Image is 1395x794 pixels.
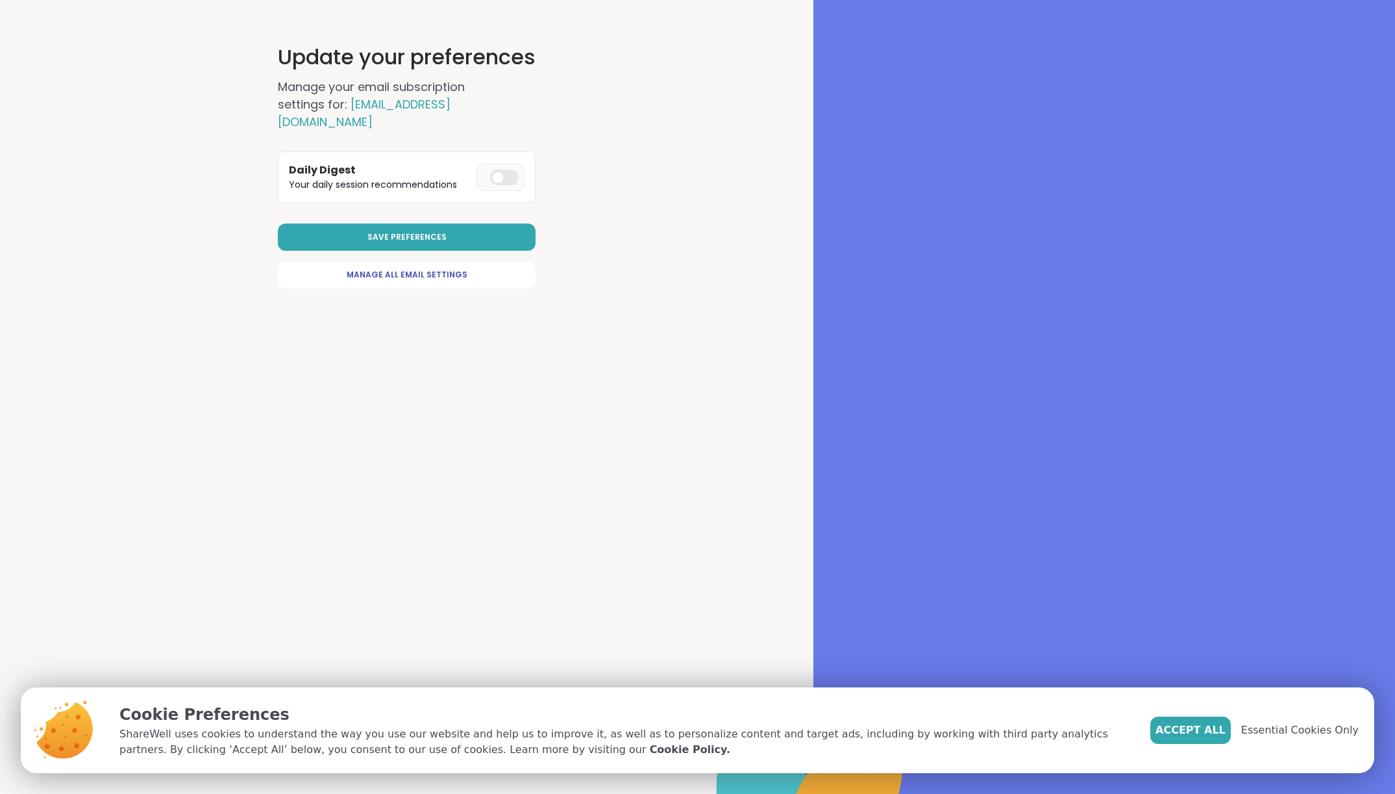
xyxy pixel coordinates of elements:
[278,96,451,130] span: [EMAIL_ADDRESS][DOMAIN_NAME]
[347,269,467,281] span: Manage All Email Settings
[1150,717,1231,744] button: Accept All
[367,231,447,243] span: Save Preferences
[289,162,471,178] h3: Daily Digest
[278,261,536,288] a: Manage All Email Settings
[1155,723,1226,738] span: Accept All
[119,726,1130,758] p: ShareWell uses cookies to understand the way you use our website and help us to improve it, as we...
[289,178,471,192] p: Your daily session recommendations
[119,703,1130,726] p: Cookie Preferences
[278,78,512,131] h2: Manage your email subscription settings for:
[1241,723,1359,738] span: Essential Cookies Only
[278,42,536,73] h1: Update your preferences
[650,742,730,758] a: Cookie Policy.
[278,224,536,251] button: Save Preferences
